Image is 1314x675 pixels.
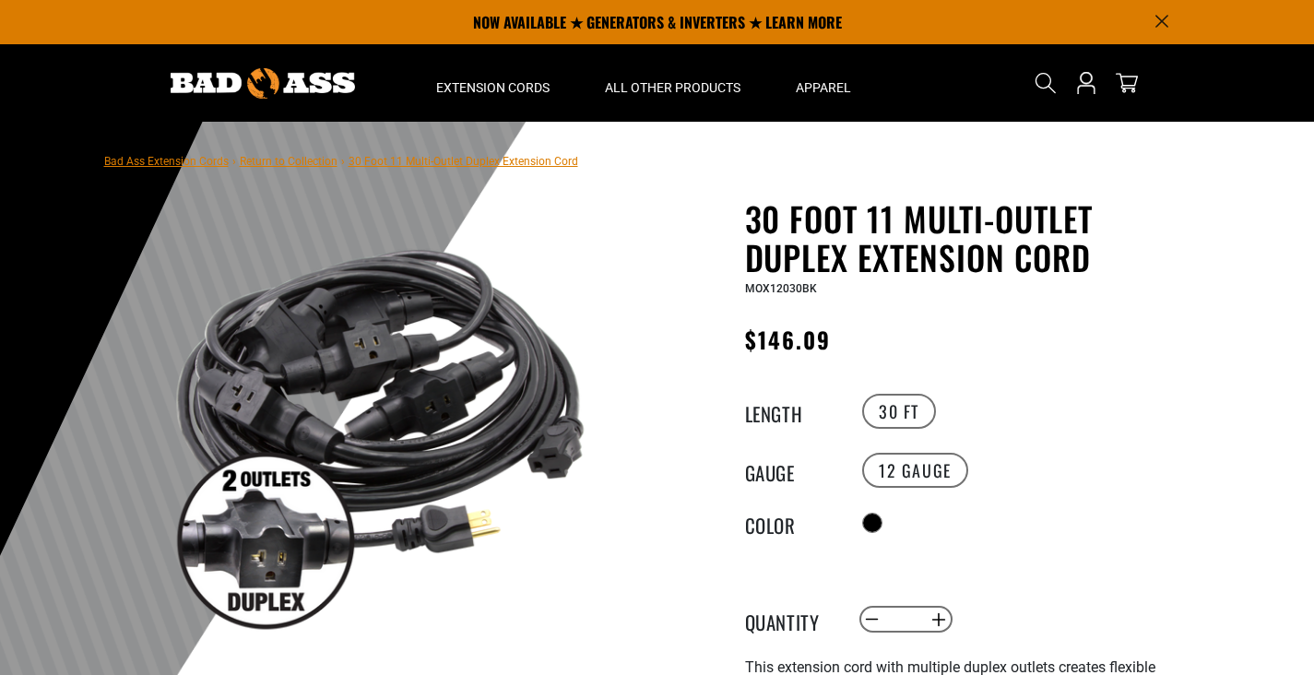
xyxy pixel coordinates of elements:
[171,68,355,99] img: Bad Ass Extension Cords
[159,203,603,647] img: black
[605,79,740,96] span: All Other Products
[745,511,837,535] legend: Color
[745,282,817,295] span: MOX12030BK
[745,399,837,423] legend: Length
[862,394,936,429] label: 30 FT
[1031,68,1060,98] summary: Search
[240,155,337,168] a: Return to Collection
[104,155,229,168] a: Bad Ass Extension Cords
[436,79,550,96] span: Extension Cords
[745,458,837,482] legend: Gauge
[796,79,851,96] span: Apparel
[745,608,837,632] label: Quantity
[341,155,345,168] span: ›
[862,453,968,488] label: 12 Gauge
[232,155,236,168] span: ›
[768,44,879,122] summary: Apparel
[577,44,768,122] summary: All Other Products
[745,323,832,356] span: $146.09
[745,199,1197,277] h1: 30 Foot 11 Multi-Outlet Duplex Extension Cord
[104,149,578,172] nav: breadcrumbs
[349,155,578,168] span: 30 Foot 11 Multi-Outlet Duplex Extension Cord
[408,44,577,122] summary: Extension Cords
